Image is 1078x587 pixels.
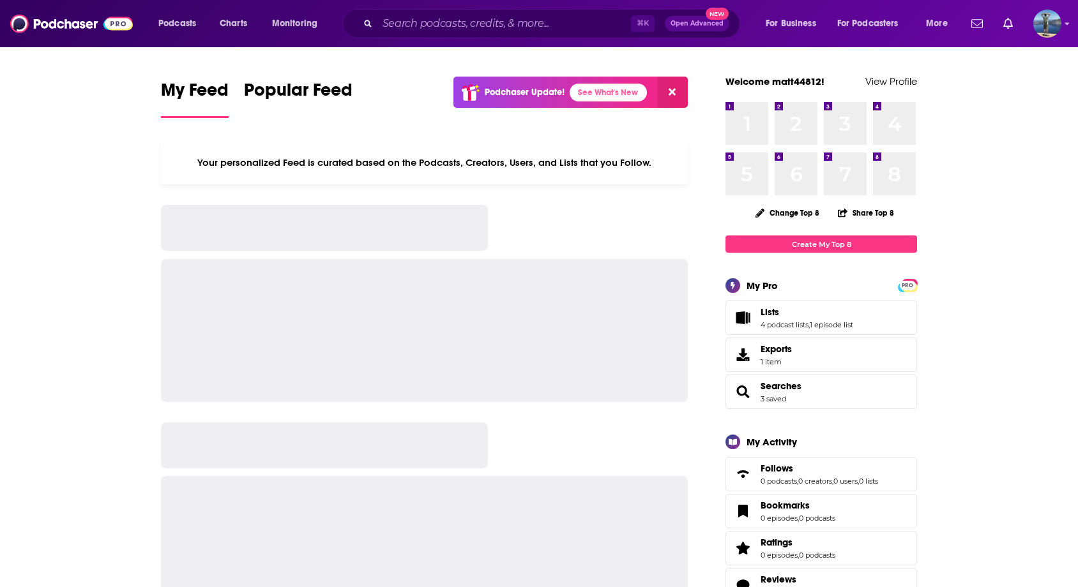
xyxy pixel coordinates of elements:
[220,15,247,33] span: Charts
[761,306,853,318] a: Lists
[998,13,1018,34] a: Show notifications dropdown
[725,531,917,565] span: Ratings
[725,235,917,253] a: Create My Top 8
[706,8,729,20] span: New
[730,502,755,520] a: Bookmarks
[865,75,917,87] a: View Profile
[761,537,835,548] a: Ratings
[161,141,688,184] div: Your personalized Feed is curated based on the Podcasts, Creators, Users, and Lists that you Follow.
[833,477,858,486] a: 0 users
[900,280,915,290] a: PRO
[730,539,755,557] a: Ratings
[761,500,810,511] span: Bookmarks
[631,15,655,32] span: ⌘ K
[761,343,792,355] span: Exports
[665,16,729,31] button: Open AdvancedNew
[1033,10,1061,38] img: User Profile
[832,477,833,486] span: ,
[761,537,793,548] span: Ratings
[272,15,317,33] span: Monitoring
[798,477,832,486] a: 0 creators
[799,514,835,523] a: 0 podcasts
[730,346,755,364] span: Exports
[10,11,133,36] img: Podchaser - Follow, Share and Rate Podcasts
[761,500,835,511] a: Bookmarks
[859,477,878,486] a: 0 lists
[725,494,917,528] span: Bookmarks
[858,477,859,486] span: ,
[747,279,778,292] div: My Pro
[797,477,798,486] span: ,
[354,9,752,38] div: Search podcasts, credits, & more...
[725,375,917,409] span: Searches
[761,551,798,560] a: 0 episodes
[761,574,796,585] span: Reviews
[730,309,755,327] a: Lists
[725,75,824,87] a: Welcome matt44812!
[149,13,213,34] button: open menu
[725,457,917,491] span: Follows
[829,13,917,34] button: open menu
[917,13,964,34] button: open menu
[730,465,755,483] a: Follows
[761,357,792,366] span: 1 item
[211,13,255,34] a: Charts
[798,514,799,523] span: ,
[263,13,334,34] button: open menu
[570,84,647,101] a: See What's New
[1033,10,1061,38] button: Show profile menu
[761,514,798,523] a: 0 episodes
[161,79,229,108] span: My Feed
[766,15,816,33] span: For Business
[799,551,835,560] a: 0 podcasts
[671,20,724,27] span: Open Advanced
[900,281,915,290] span: PRO
[837,15,899,33] span: For Podcasters
[761,463,793,474] span: Follows
[377,13,631,34] input: Search podcasts, credits, & more...
[761,320,808,329] a: 4 podcast lists
[485,87,565,98] p: Podchaser Update!
[158,15,196,33] span: Podcasts
[837,200,895,225] button: Share Top 8
[808,320,810,329] span: ,
[161,79,229,118] a: My Feed
[761,380,801,392] a: Searches
[966,13,988,34] a: Show notifications dropdown
[748,205,827,221] button: Change Top 8
[926,15,948,33] span: More
[761,463,878,474] a: Follows
[730,383,755,401] a: Searches
[747,436,797,448] div: My Activity
[244,79,353,108] span: Popular Feed
[810,320,853,329] a: 1 episode list
[1033,10,1061,38] span: Logged in as matt44812
[725,338,917,372] a: Exports
[725,301,917,335] span: Lists
[761,574,835,585] a: Reviews
[761,306,779,318] span: Lists
[761,477,797,486] a: 0 podcasts
[798,551,799,560] span: ,
[757,13,832,34] button: open menu
[761,394,786,403] a: 3 saved
[244,79,353,118] a: Popular Feed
